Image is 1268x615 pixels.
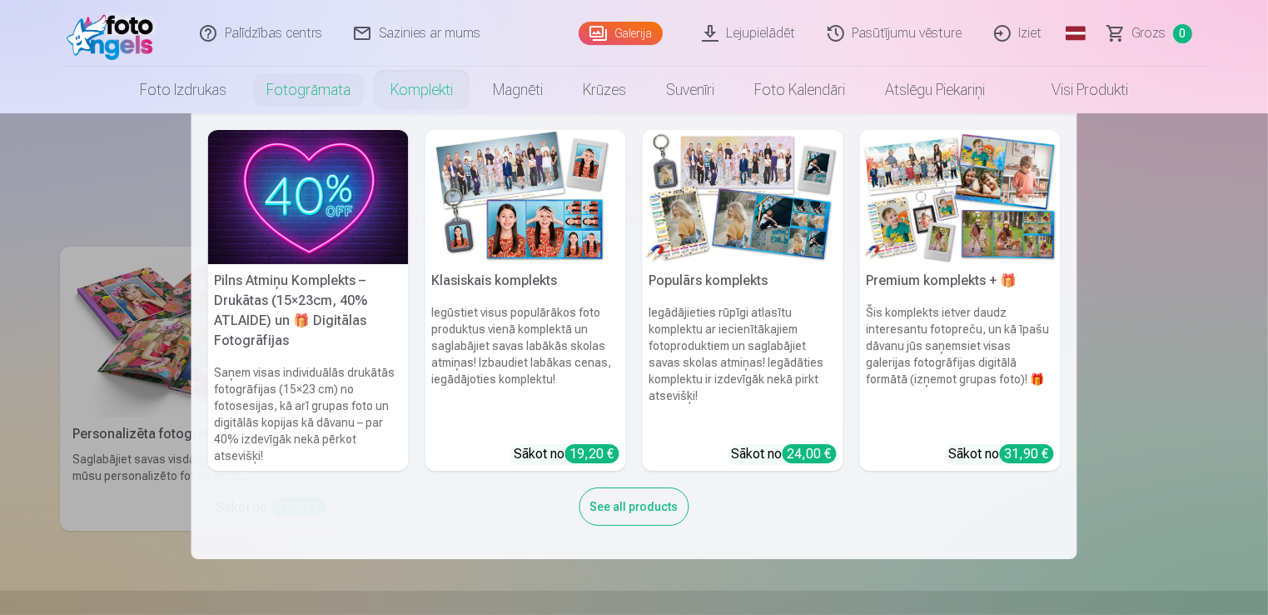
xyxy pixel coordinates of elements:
a: Pilns Atmiņu Komplekts – Drukātas (15×23cm, 40% ATLAIDE) un 🎁 Digitālas Fotogrāfijas Pilns Atmiņu... [208,130,409,471]
h5: Pilns Atmiņu Komplekts – Drukātas (15×23cm, 40% ATLAIDE) un 🎁 Digitālas Fotogrāfijas [208,264,409,357]
div: 24,00 € [783,444,837,463]
a: Klasiskais komplektsKlasiskais komplektsIegūstiet visus populārākos foto produktus vienā komplekt... [425,130,626,471]
a: Komplekti [370,67,473,113]
h6: Iegūstiet visus populārākos foto produktus vienā komplektā un saglabājiet savas labākās skolas at... [425,297,626,437]
h6: Šis komplekts ietver daudz interesantu fotopreču, un kā īpašu dāvanu jūs saņemsiet visas galerija... [860,297,1061,437]
div: 31,90 € [1000,444,1054,463]
a: See all products [579,497,689,514]
img: Klasiskais komplekts [425,130,626,264]
h5: Populārs komplekts [643,264,843,297]
a: Fotogrāmata [246,67,370,113]
span: Grozs [1132,23,1166,43]
img: /fa1 [67,7,162,60]
h5: Premium komplekts + 🎁 [860,264,1061,297]
img: Pilns Atmiņu Komplekts – Drukātas (15×23cm, 40% ATLAIDE) un 🎁 Digitālas Fotogrāfijas [208,130,409,264]
a: Suvenīri [646,67,734,113]
a: Galerija [579,22,663,45]
a: Krūzes [563,67,646,113]
div: 19,20 € [565,444,619,463]
a: Visi produkti [1005,67,1148,113]
a: Atslēgu piekariņi [865,67,1005,113]
a: Foto izdrukas [120,67,246,113]
a: Magnēti [473,67,563,113]
div: Sākot no [515,444,619,464]
div: Sākot no [732,444,837,464]
a: Foto kalendāri [734,67,865,113]
h5: Klasiskais komplekts [425,264,626,297]
h6: Saņem visas individuālās drukātās fotogrāfijas (15×23 cm) no fotosesijas, kā arī grupas foto un d... [208,357,409,471]
a: Premium komplekts + 🎁 Premium komplekts + 🎁Šis komplekts ietver daudz interesantu fotopreču, un k... [860,130,1061,471]
img: Populārs komplekts [643,130,843,264]
div: See all products [579,487,689,526]
span: 0 [1173,24,1192,43]
img: Premium komplekts + 🎁 [860,130,1061,264]
div: Sākot no [949,444,1054,464]
h6: Iegādājieties rūpīgi atlasītu komplektu ar iecienītākajiem fotoproduktiem un saglabājiet savas sk... [643,297,843,437]
a: Populārs komplektsPopulārs komplektsIegādājieties rūpīgi atlasītu komplektu ar iecienītākajiem fo... [643,130,843,471]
